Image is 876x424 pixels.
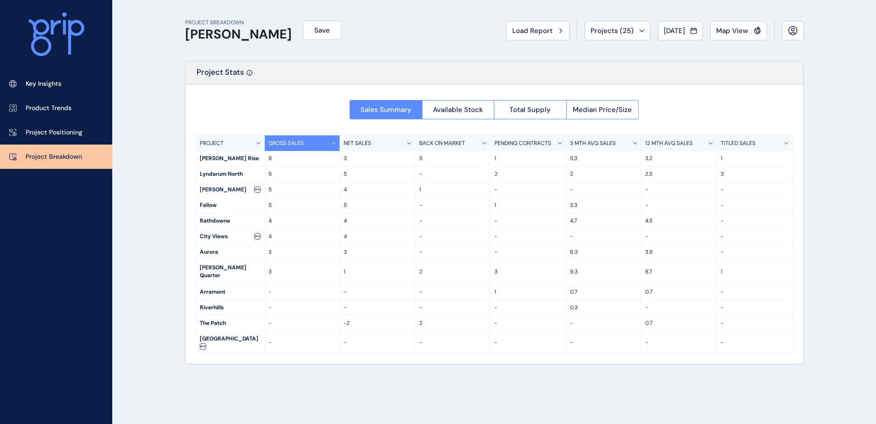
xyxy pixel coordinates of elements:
[268,233,336,240] p: 4
[344,155,411,162] p: 3
[570,217,638,225] p: 4.7
[196,300,264,315] div: Riverhills
[494,248,562,256] p: -
[419,233,487,240] p: -
[570,248,638,256] p: 6.3
[196,260,264,284] div: [PERSON_NAME] Quarter
[570,170,638,178] p: 2
[570,155,638,162] p: 5.3
[721,139,756,147] p: TITLED SALES
[721,304,789,312] p: -
[721,155,789,162] p: 1
[645,201,713,209] p: -
[344,248,411,256] p: 3
[196,285,264,300] div: Arramont
[268,304,336,312] p: -
[350,100,422,119] button: Sales Summary
[344,186,411,194] p: 4
[344,288,411,296] p: -
[197,67,244,84] p: Project Stats
[268,248,336,256] p: 3
[268,201,336,209] p: 5
[570,186,638,194] p: -
[26,152,82,162] p: Project Breakdown
[512,26,553,35] span: Load Report
[645,319,713,327] p: 0.7
[570,304,638,312] p: 0.3
[716,26,748,35] span: Map View
[196,198,264,213] div: Fellow
[344,319,411,327] p: -2
[419,339,487,346] p: -
[196,229,264,244] div: City Views
[591,26,634,35] span: Projects ( 25 )
[344,201,411,209] p: 5
[419,319,487,327] p: 2
[196,182,264,197] div: [PERSON_NAME]
[645,268,713,276] p: 8.7
[419,170,487,178] p: -
[570,339,638,346] p: -
[185,27,292,42] h1: [PERSON_NAME]
[196,167,264,182] div: Lyndarum North
[419,288,487,296] p: -
[721,319,789,327] p: -
[26,128,82,137] p: Project Positioning
[494,139,551,147] p: PENDING CONTRACTS
[200,139,224,147] p: PROJECT
[196,316,264,331] div: The Patch
[185,19,292,27] p: PROJECT BREAKDOWN
[721,233,789,240] p: -
[268,288,336,296] p: -
[585,21,651,40] button: Projects (25)
[506,21,569,40] button: Load Report
[433,105,483,114] span: Available Stock
[494,268,562,276] p: 3
[268,186,336,194] p: 5
[645,170,713,178] p: 2.5
[268,139,304,147] p: GROSS SALES
[419,248,487,256] p: -
[419,155,487,162] p: 5
[570,268,638,276] p: 9.3
[196,213,264,229] div: Rathdowne
[268,339,336,346] p: -
[344,233,411,240] p: 4
[494,155,562,162] p: 1
[721,268,789,276] p: 1
[658,21,703,40] button: [DATE]
[645,233,713,240] p: -
[344,139,371,147] p: NET SALES
[509,105,551,114] span: Total Supply
[570,233,638,240] p: -
[645,217,713,225] p: 4.5
[645,248,713,256] p: 3.9
[566,100,639,119] button: Median Price/Size
[570,319,638,327] p: -
[721,170,789,178] p: 3
[494,100,566,119] button: Total Supply
[721,186,789,194] p: -
[26,104,71,113] p: Product Trends
[344,268,411,276] p: 1
[494,201,562,209] p: 1
[721,217,789,225] p: -
[573,105,632,114] span: Median Price/Size
[721,339,789,346] p: -
[303,21,341,40] button: Save
[268,170,336,178] p: 5
[664,26,685,35] span: [DATE]
[645,139,693,147] p: 12 MTH AVG SALES
[419,186,487,194] p: 1
[196,245,264,260] div: Aurora
[645,339,713,346] p: -
[645,304,713,312] p: -
[721,288,789,296] p: -
[314,26,330,35] span: Save
[344,339,411,346] p: -
[419,201,487,209] p: -
[344,170,411,178] p: 5
[419,304,487,312] p: -
[196,151,264,166] div: [PERSON_NAME] Rise
[494,233,562,240] p: -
